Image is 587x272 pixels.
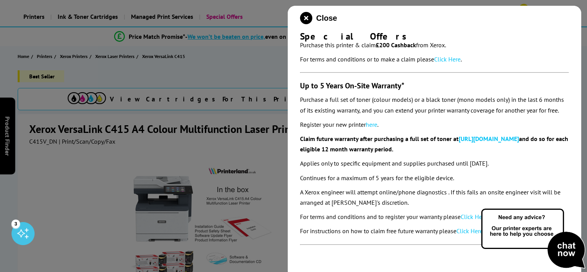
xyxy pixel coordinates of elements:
[434,55,461,63] a: Click Here
[300,30,569,42] div: Special Offers
[300,95,569,115] p: Purchase a full set of toner (colour models) or a black toner (mono models only) in the last 6 mo...
[461,213,487,221] a: Click Here
[12,219,20,228] div: 3
[479,207,587,270] img: Open Live Chat window
[456,227,483,235] a: Click Here
[300,119,569,130] p: Register your new printer .
[300,158,569,169] p: Applies only to specific equipment and supplies purchased until [DATE].
[366,121,377,128] a: here
[300,226,569,236] p: For instructions on how to claim free future warranty please .
[459,135,519,143] a: [URL][DOMAIN_NAME]
[300,54,569,65] p: For terms and conditions or to make a claim please .
[300,212,569,222] p: For terms and conditions and to register your warranty please .
[300,12,337,24] button: close modal
[300,40,569,50] p: Purchase this printer & claim from Xerox.
[316,14,337,23] span: Close
[300,187,569,208] p: A Xerox engineer will attempt online/phone diagnostics . If this fails an onsite engineer visit w...
[300,173,569,183] p: Continues for a maximum of 5 years for the eligible device.
[300,81,569,91] h3: Up to 5 Years On-Site Warranty*
[376,41,416,49] strong: £200 Cashback
[300,135,568,153] strong: Claim future warranty after purchasing a full set of toner at and do so for each eligible 12 mont...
